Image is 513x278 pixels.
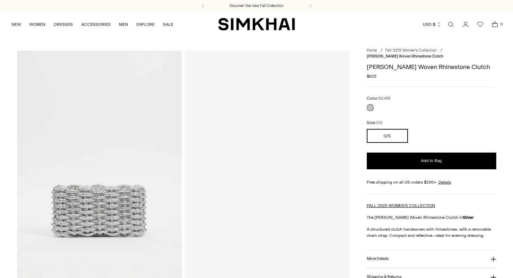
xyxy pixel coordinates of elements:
[488,17,502,31] a: Open cart modal
[54,17,73,32] a: DRESSES
[367,214,496,221] p: The [PERSON_NAME] Woven Rhinestone Clutch in
[381,48,382,54] div: /
[367,95,391,102] label: Color:
[440,48,442,54] div: /
[444,17,458,31] a: Open search modal
[463,215,474,220] strong: Silver
[367,256,389,261] h3: More Details
[367,203,435,208] a: FALL 2025 WOMEN'S COLLECTION
[367,73,377,79] span: $625
[367,54,443,59] span: [PERSON_NAME] Woven Rhinestone Clutch
[367,226,496,239] p: A structured clutch handwoven with rhinestones, with a removable chain strap. Compact and reflect...
[376,121,382,125] span: O/S
[459,17,473,31] a: Go to the account page
[498,21,505,27] span: 0
[29,17,45,32] a: WOMEN
[218,17,295,31] a: SIMKHAI
[473,17,487,31] a: Wishlist
[367,129,408,143] button: O/S
[136,17,155,32] a: EXPLORE
[421,158,442,164] span: Add to Bag
[423,17,441,32] button: USD $
[367,119,382,126] label: Size:
[119,17,128,32] a: MEN
[367,48,496,59] nav: breadcrumbs
[230,3,283,9] a: Discover the new Fall Collection
[81,17,111,32] a: ACCESSORIES
[385,48,437,53] a: Fall 2025 Women's Collection
[378,96,391,101] span: SILVER
[12,17,21,32] a: NEW
[367,250,496,268] button: More Details
[367,179,496,185] div: Free shipping on all US orders $200+
[367,64,496,70] h1: [PERSON_NAME] Woven Rhinestone Clutch
[163,17,173,32] a: SALE
[367,48,377,53] a: Home
[438,179,451,185] a: Details
[367,153,496,169] button: Add to Bag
